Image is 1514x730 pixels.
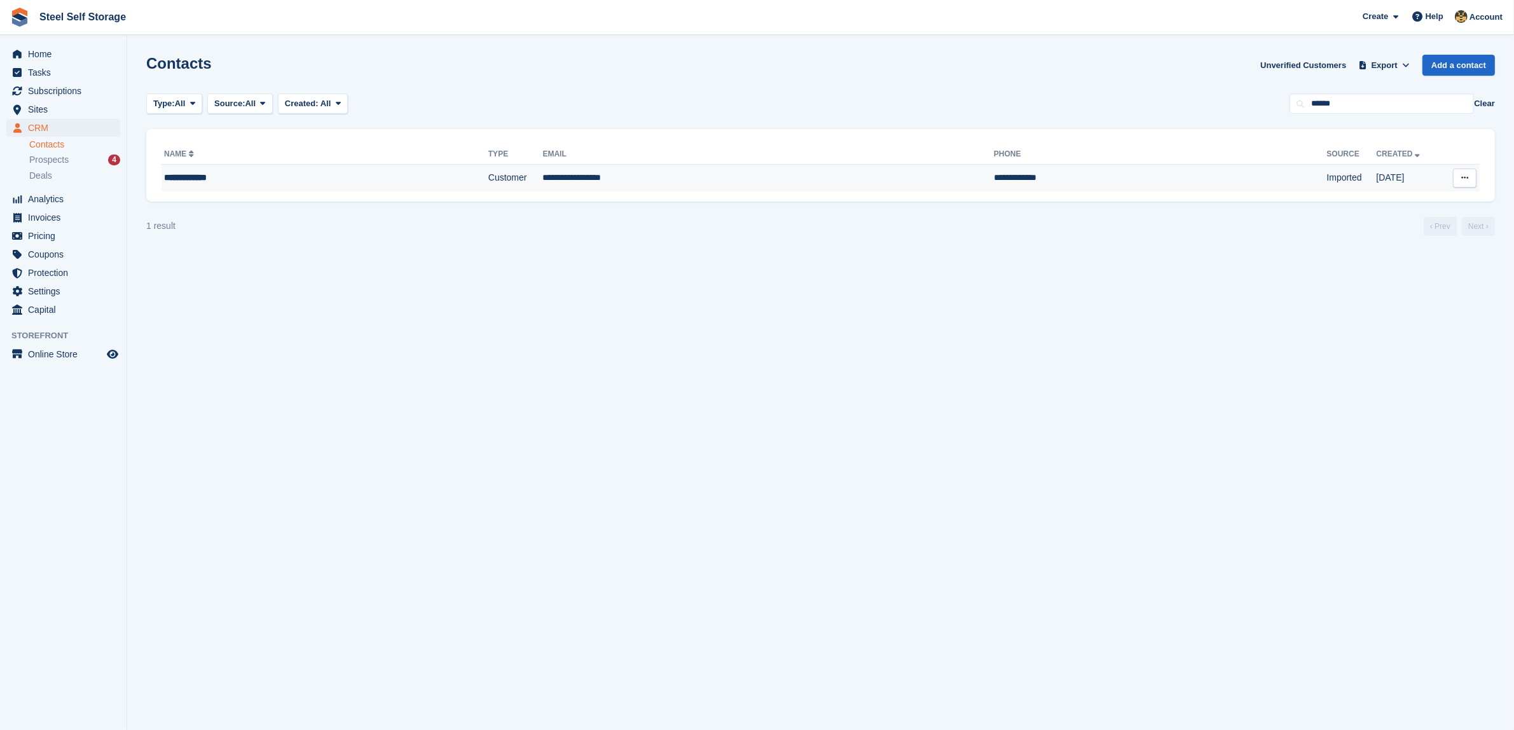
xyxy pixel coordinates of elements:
[28,100,104,118] span: Sites
[29,153,120,167] a: Prospects 4
[6,301,120,319] a: menu
[34,6,131,27] a: Steel Self Storage
[994,144,1327,165] th: Phone
[6,345,120,363] a: menu
[488,165,543,191] td: Customer
[28,209,104,226] span: Invoices
[28,45,104,63] span: Home
[28,64,104,81] span: Tasks
[1422,55,1495,76] a: Add a contact
[543,144,994,165] th: Email
[1462,217,1495,236] a: Next
[146,93,202,114] button: Type: All
[108,155,120,165] div: 4
[175,97,186,110] span: All
[28,245,104,263] span: Coupons
[278,93,348,114] button: Created: All
[29,169,120,182] a: Deals
[1377,165,1442,191] td: [DATE]
[29,139,120,151] a: Contacts
[146,219,175,233] div: 1 result
[320,99,331,108] span: All
[28,190,104,208] span: Analytics
[285,99,319,108] span: Created:
[164,149,196,158] a: Name
[6,190,120,208] a: menu
[214,97,245,110] span: Source:
[1356,55,1412,76] button: Export
[6,82,120,100] a: menu
[1469,11,1503,24] span: Account
[488,144,543,165] th: Type
[1424,217,1457,236] a: Previous
[6,119,120,137] a: menu
[146,55,212,72] h1: Contacts
[6,100,120,118] a: menu
[1377,149,1423,158] a: Created
[29,170,52,182] span: Deals
[28,301,104,319] span: Capital
[1327,144,1377,165] th: Source
[28,82,104,100] span: Subscriptions
[10,8,29,27] img: stora-icon-8386f47178a22dfd0bd8f6a31ec36ba5ce8667c1dd55bd0f319d3a0aa187defe.svg
[6,245,120,263] a: menu
[6,209,120,226] a: menu
[1455,10,1468,23] img: James Steel
[6,45,120,63] a: menu
[28,282,104,300] span: Settings
[11,329,127,342] span: Storefront
[28,345,104,363] span: Online Store
[1255,55,1351,76] a: Unverified Customers
[28,264,104,282] span: Protection
[1474,97,1495,110] button: Clear
[245,97,256,110] span: All
[6,282,120,300] a: menu
[29,154,69,166] span: Prospects
[1421,217,1497,236] nav: Page
[6,64,120,81] a: menu
[153,97,175,110] span: Type:
[1327,165,1377,191] td: Imported
[105,347,120,362] a: Preview store
[1363,10,1388,23] span: Create
[28,119,104,137] span: CRM
[6,227,120,245] a: menu
[28,227,104,245] span: Pricing
[6,264,120,282] a: menu
[1426,10,1443,23] span: Help
[207,93,273,114] button: Source: All
[1372,59,1398,72] span: Export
